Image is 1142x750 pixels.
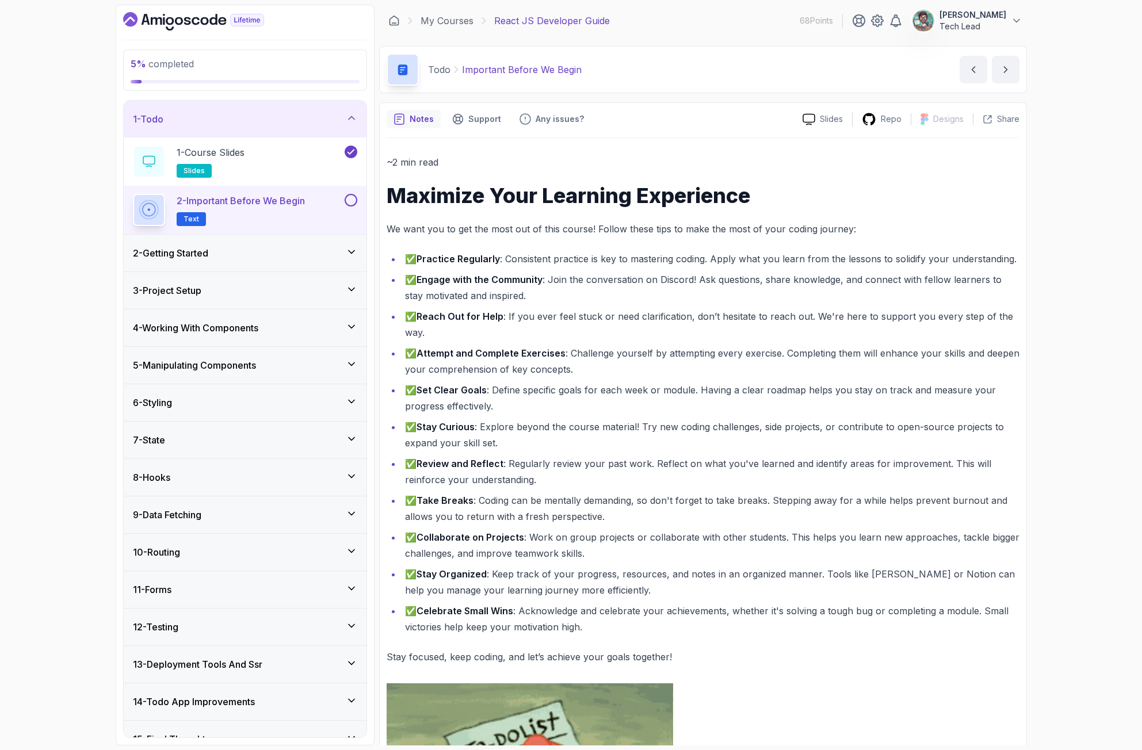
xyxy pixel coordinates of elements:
strong: Practice Regularly [417,253,500,265]
button: 6-Styling [124,384,366,421]
p: 68 Points [800,15,833,26]
p: [PERSON_NAME] [939,9,1006,21]
p: 1 - Course Slides [177,146,245,159]
button: 3-Project Setup [124,272,366,309]
strong: Take Breaks [417,495,473,506]
h3: 13 - Deployment Tools And Ssr [133,657,262,671]
p: React JS Developer Guide [494,14,610,28]
h3: 7 - State [133,433,165,447]
p: Tech Lead [939,21,1006,32]
li: ✅ : Challenge yourself by attempting every exercise. Completing them will enhance your skills and... [402,345,1019,377]
strong: Collaborate on Projects [417,531,524,543]
strong: Reach Out for Help [417,311,503,322]
a: Dashboard [388,15,400,26]
button: 9-Data Fetching [124,496,366,533]
button: 5-Manipulating Components [124,347,366,384]
p: Notes [410,113,434,125]
li: ✅ : Define specific goals for each week or module. Having a clear roadmap helps you stay on track... [402,382,1019,414]
button: user profile image[PERSON_NAME]Tech Lead [912,9,1022,32]
button: 11-Forms [124,571,366,608]
p: Repo [881,113,902,125]
p: Designs [933,113,964,125]
button: Feedback button [513,110,591,128]
a: Slides [793,113,852,125]
button: 7-State [124,422,366,458]
h3: 2 - Getting Started [133,246,208,260]
strong: Stay Curious [417,421,475,433]
p: Slides [820,113,843,125]
button: Share [973,113,1019,125]
a: My Courses [421,14,473,28]
li: ✅ : Join the conversation on Discord! Ask questions, share knowledge, and connect with fellow lea... [402,271,1019,304]
p: Important Before We Begin [462,63,582,76]
li: ✅ : Consistent practice is key to mastering coding. Apply what you learn from the lessons to soli... [402,251,1019,267]
button: 8-Hooks [124,459,366,496]
a: Repo [853,112,911,127]
p: Support [468,113,501,125]
p: Todo [428,63,450,76]
a: Dashboard [123,12,291,30]
button: 4-Working With Components [124,309,366,346]
strong: Engage with the Community [417,274,543,285]
button: 13-Deployment Tools And Ssr [124,646,366,683]
button: next content [992,56,1019,83]
li: ✅ : Keep track of your progress, resources, and notes in an organized manner. Tools like [PERSON_... [402,566,1019,598]
li: ✅ : Coding can be mentally demanding, so don't forget to take breaks. Stepping away for a while h... [402,492,1019,525]
h3: 1 - Todo [133,112,163,126]
p: We want you to get the most out of this course! Follow these tips to make the most of your coding... [387,221,1019,237]
button: 10-Routing [124,534,366,571]
h3: 11 - Forms [133,583,171,596]
p: 2 - Important Before We Begin [177,194,305,208]
p: ~2 min read [387,154,1019,170]
h3: 8 - Hooks [133,470,170,484]
span: Text [184,215,199,224]
p: Share [997,113,1019,125]
span: slides [184,166,205,175]
button: notes button [387,110,441,128]
h3: 5 - Manipulating Components [133,358,256,372]
img: user profile image [912,10,934,32]
button: 1-Course Slidesslides [133,146,357,178]
h3: 6 - Styling [133,396,172,410]
strong: Celebrate Small Wins [417,605,513,617]
li: ✅ : If you ever feel stuck or need clarification, don’t hesitate to reach out. We're here to supp... [402,308,1019,340]
button: Support button [445,110,508,128]
button: 1-Todo [124,101,366,137]
h3: 12 - Testing [133,620,178,634]
button: 14-Todo App Improvements [124,683,366,720]
h3: 15 - Final Thoughts [133,732,210,746]
li: ✅ : Work on group projects or collaborate with other students. This helps you learn new approache... [402,529,1019,561]
h3: 9 - Data Fetching [133,508,201,522]
strong: Review and Reflect [417,458,503,469]
button: previous content [960,56,987,83]
li: ✅ : Regularly review your past work. Reflect on what you've learned and identify areas for improv... [402,456,1019,488]
h3: 4 - Working With Components [133,321,258,335]
strong: Attempt and Complete Exercises [417,347,566,359]
li: ✅ : Acknowledge and celebrate your achievements, whether it's solving a tough bug or completing a... [402,603,1019,635]
h3: 10 - Routing [133,545,180,559]
h3: 3 - Project Setup [133,284,201,297]
strong: Stay Organized [417,568,487,580]
button: 2-Important Before We BeginText [133,194,357,226]
h3: 14 - Todo App Improvements [133,695,255,709]
h1: Maximize Your Learning Experience [387,184,1019,207]
button: 12-Testing [124,609,366,645]
button: 2-Getting Started [124,235,366,271]
p: Any issues? [536,113,584,125]
span: completed [131,58,194,70]
li: ✅ : Explore beyond the course material! Try new coding challenges, side projects, or contribute t... [402,419,1019,451]
p: Stay focused, keep coding, and let’s achieve your goals together! [387,649,1019,665]
strong: Set Clear Goals [417,384,487,396]
span: 5 % [131,58,146,70]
